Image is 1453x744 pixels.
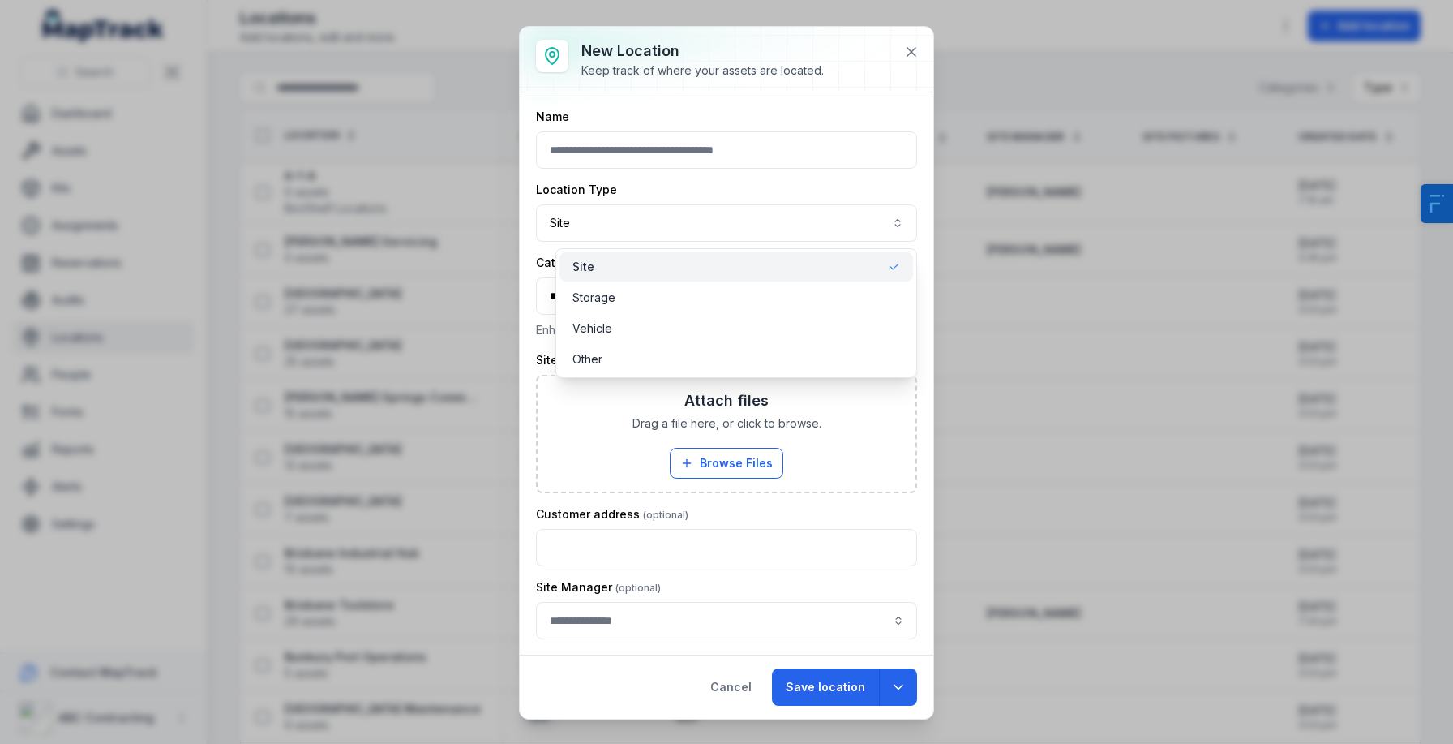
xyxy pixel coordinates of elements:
[572,351,602,368] span: Other
[572,290,615,306] span: Storage
[572,259,594,275] span: Site
[555,248,918,378] div: Site
[572,320,612,337] span: Vehicle
[536,204,917,242] button: Site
